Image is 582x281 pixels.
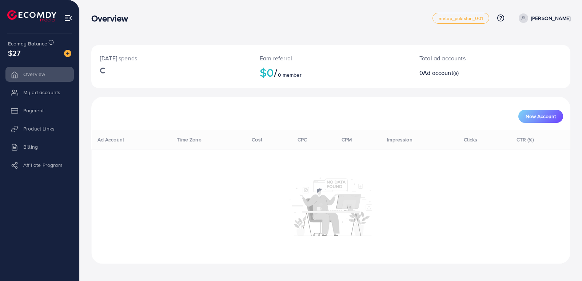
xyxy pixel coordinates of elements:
[419,54,522,63] p: Total ad accounts
[419,69,522,76] h2: 0
[278,71,302,79] span: 0 member
[518,110,563,123] button: New Account
[100,54,242,63] p: [DATE] spends
[439,16,483,21] span: metap_pakistan_001
[531,14,570,23] p: [PERSON_NAME]
[91,13,134,24] h3: Overview
[432,13,489,24] a: metap_pakistan_001
[8,48,20,58] span: $27
[516,13,570,23] a: [PERSON_NAME]
[8,40,47,47] span: Ecomdy Balance
[64,50,71,57] img: image
[260,54,402,63] p: Earn referral
[274,64,278,81] span: /
[423,69,459,77] span: Ad account(s)
[260,65,402,79] h2: $0
[7,10,56,21] img: logo
[526,114,556,119] span: New Account
[64,14,72,22] img: menu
